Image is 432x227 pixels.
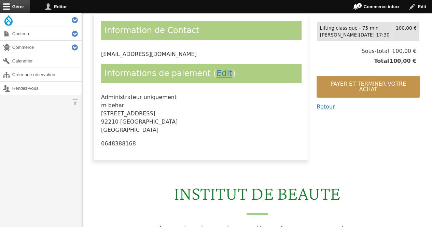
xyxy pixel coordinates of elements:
[389,57,416,65] span: 100,00 €
[108,102,124,109] span: behar
[120,118,178,125] span: [GEOGRAPHIC_DATA]
[389,47,416,55] span: 100,00 €
[217,69,232,78] a: Edit
[101,102,107,109] span: m
[101,140,302,148] div: 0648388168
[320,25,390,32] div: Lifting classique - 75 min
[101,93,302,148] div: Administrateur uniquement
[317,103,335,110] a: Retour
[393,22,419,41] td: 100,00 €
[361,47,389,55] span: Sous-total
[317,76,420,98] button: Payer et terminer votre achat
[104,69,236,78] span: Informations de paiement ( )
[86,182,428,215] h2: INSTITUT DE BEAUTE
[374,57,389,65] span: Total
[101,110,155,117] span: [STREET_ADDRESS]
[101,127,158,133] span: [GEOGRAPHIC_DATA]
[104,26,199,35] span: Information de Contact
[68,95,82,109] button: Orientation horizontale
[357,3,362,8] span: 1
[320,32,389,38] time: [PERSON_NAME][DATE] 17:30
[101,118,119,125] span: 92210
[101,50,302,58] div: [EMAIL_ADDRESS][DOMAIN_NAME]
